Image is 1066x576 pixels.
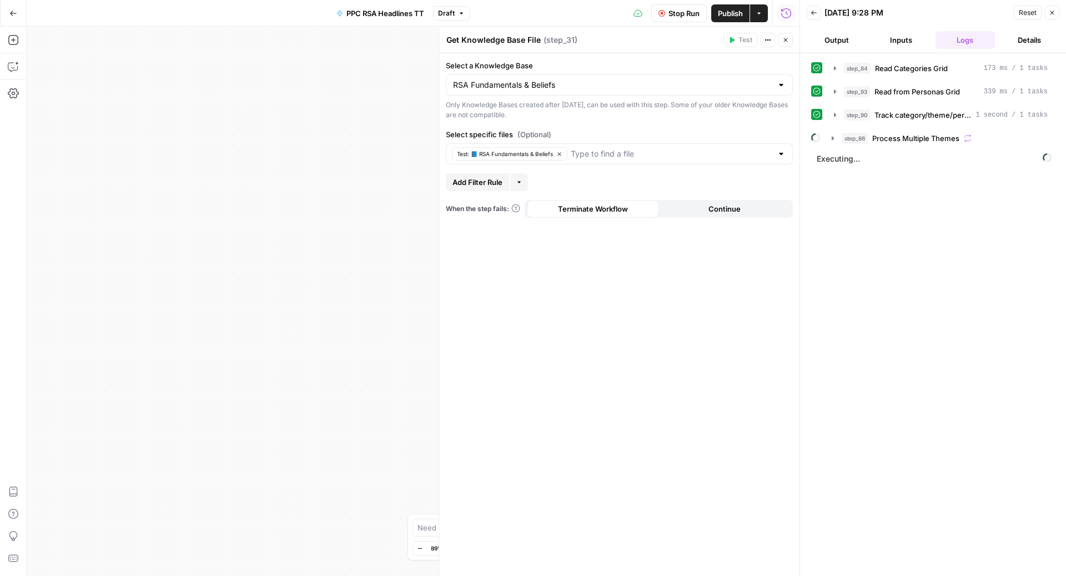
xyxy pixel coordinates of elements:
button: Logs [936,31,995,49]
button: Inputs [871,31,931,49]
span: step_90 [844,109,870,121]
span: (Optional) [517,129,551,140]
input: Type to find a file [571,148,772,159]
button: Test: 📘 RSA Fundamentals & Beliefs [452,147,567,161]
span: Track category/theme/persona combos [874,109,971,121]
button: Continue [659,200,791,218]
span: PPC RSA Headlines TT [346,8,424,19]
span: step_84 [844,63,871,74]
span: 1 second / 1 tasks [976,110,1048,120]
button: Details [999,31,1059,49]
span: 173 ms / 1 tasks [984,63,1048,73]
span: 89% [431,544,443,553]
span: Test [738,35,752,45]
span: Publish [718,8,743,19]
span: Test: 📘 RSA Fundamentals & Beliefs [457,149,553,158]
span: Stop Run [668,8,700,19]
div: Only Knowledge Bases created after [DATE], can be used with this step. Some of your older Knowled... [446,100,793,120]
button: Draft [433,6,470,21]
button: PPC RSA Headlines TT [330,4,431,22]
button: Reset [1014,6,1042,20]
span: Reset [1019,8,1037,18]
span: ( step_31 ) [544,34,577,46]
span: Read from Personas Grid [874,86,960,97]
span: Process Multiple Themes [872,133,959,144]
span: Read Categories Grid [875,63,948,74]
button: Add Filter Rule [446,173,509,191]
span: Draft [438,8,455,18]
span: Add Filter Rule [452,177,502,188]
label: Select a Knowledge Base [446,60,793,71]
span: Terminate Workflow [558,203,628,214]
button: 339 ms / 1 tasks [827,83,1054,101]
span: 339 ms / 1 tasks [984,87,1048,97]
textarea: Get Knowledge Base File [446,34,541,46]
button: Publish [711,4,750,22]
span: step_93 [844,86,870,97]
button: Test [723,33,757,47]
span: Executing... [813,150,1055,168]
button: Output [807,31,867,49]
span: step_86 [842,133,868,144]
label: Select specific files [446,129,793,140]
button: 173 ms / 1 tasks [827,59,1054,77]
button: Stop Run [651,4,707,22]
span: Continue [708,203,741,214]
button: 1 second / 1 tasks [827,106,1054,124]
input: RSA Fundamentals & Beliefs [453,79,772,91]
a: When the step fails: [446,204,520,214]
